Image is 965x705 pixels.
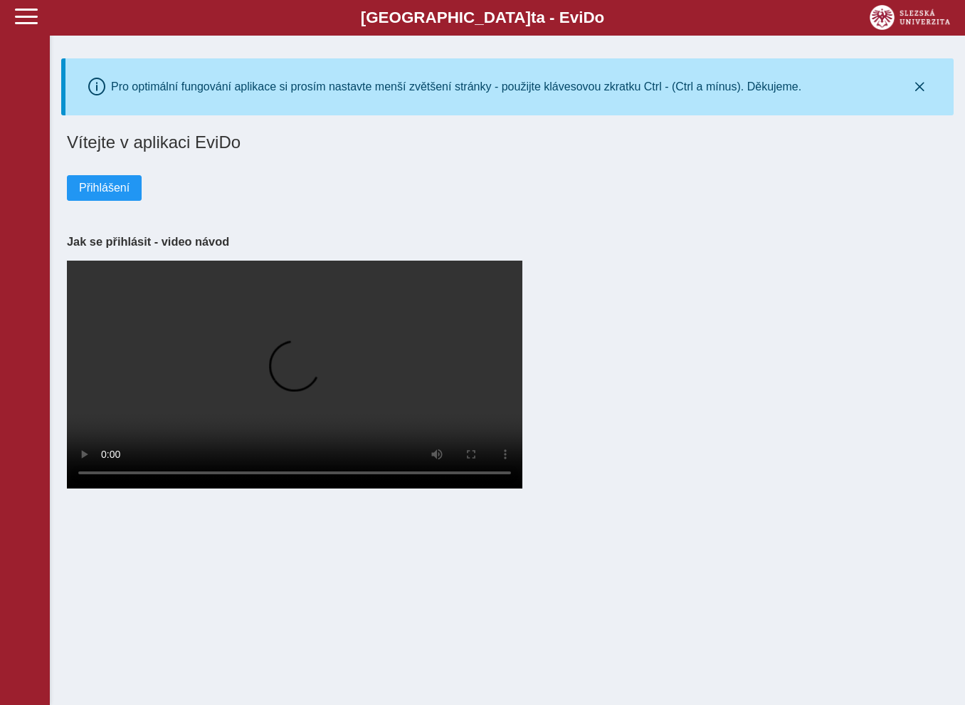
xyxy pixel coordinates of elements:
video: Your browser does not support the video tag. [67,261,522,489]
h1: Vítejte v aplikaci EviDo [67,132,948,152]
img: logo_web_su.png [870,5,950,30]
b: [GEOGRAPHIC_DATA] a - Evi [43,9,922,27]
span: D [583,9,594,26]
span: o [595,9,605,26]
span: Přihlášení [79,182,130,194]
h3: Jak se přihlásit - video návod [67,235,948,249]
button: Přihlášení [67,175,142,201]
div: Pro optimální fungování aplikace si prosím nastavte menší zvětšení stránky - použijte klávesovou ... [111,80,801,93]
span: t [531,9,536,26]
